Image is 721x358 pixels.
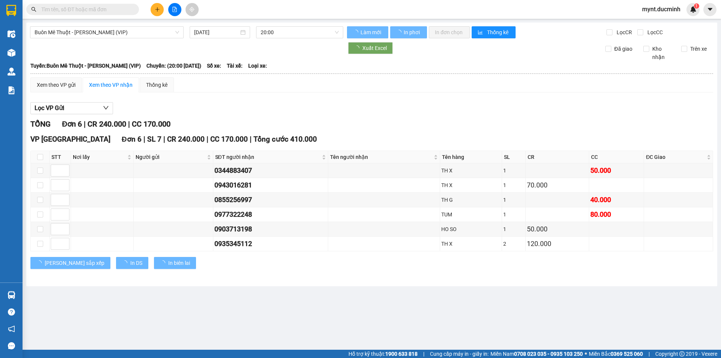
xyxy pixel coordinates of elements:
[35,103,64,113] span: Lọc VP Gửi
[186,3,199,16] button: aim
[207,135,208,144] span: |
[172,7,177,12] span: file-add
[207,62,221,70] span: Số xe:
[429,26,470,38] button: In đơn chọn
[503,240,524,248] div: 2
[214,209,327,220] div: 0977322248
[526,151,589,163] th: CR
[31,7,36,12] span: search
[8,30,15,38] img: warehouse-icon
[590,165,643,176] div: 50.000
[695,3,698,9] span: 1
[122,260,130,266] span: loading
[213,207,328,222] td: 0977322248
[390,26,427,38] button: In phơi
[404,28,421,36] span: In phơi
[330,153,433,161] span: Tên người nhận
[160,260,168,266] span: loading
[503,225,524,233] div: 1
[62,119,82,128] span: Đơn 6
[213,222,328,237] td: 0903713198
[472,26,516,38] button: bar-chartThống kê
[644,28,664,36] span: Lọc CC
[527,239,588,249] div: 120.000
[423,350,424,358] span: |
[360,28,382,36] span: Làm mới
[37,81,75,89] div: Xem theo VP gửi
[151,3,164,16] button: plus
[687,45,710,53] span: Trên xe
[649,350,650,358] span: |
[73,153,126,161] span: Nơi lấy
[30,63,141,69] b: Tuyến: Buôn Mê Thuột - [PERSON_NAME] (VIP)
[589,350,643,358] span: Miền Bắc
[354,45,362,51] span: loading
[146,81,167,89] div: Thống kê
[213,237,328,251] td: 0935345112
[441,181,501,189] div: TH X
[441,196,501,204] div: TH G
[8,49,15,57] img: warehouse-icon
[487,28,510,36] span: Thống kê
[30,257,110,269] button: [PERSON_NAME] sắp xếp
[690,6,697,13] img: icon-new-feature
[84,119,86,128] span: |
[154,257,196,269] button: In biên lai
[694,3,699,9] sup: 1
[478,30,484,36] span: bar-chart
[250,135,252,144] span: |
[590,209,643,220] div: 80.000
[679,351,685,356] span: copyright
[703,3,716,16] button: caret-down
[167,135,205,144] span: CR 240.000
[362,44,387,52] span: Xuất Excel
[36,260,45,266] span: loading
[490,350,583,358] span: Miền Nam
[347,26,388,38] button: Làm mới
[128,119,130,128] span: |
[502,151,526,163] th: SL
[89,81,133,89] div: Xem theo VP nhận
[253,135,317,144] span: Tổng cước 410.000
[8,86,15,94] img: solution-icon
[353,30,359,35] span: loading
[30,135,110,144] span: VP [GEOGRAPHIC_DATA]
[189,7,195,12] span: aim
[589,151,644,163] th: CC
[194,28,239,36] input: 14/10/2025
[214,239,327,249] div: 0935345112
[214,224,327,234] div: 0903713198
[441,166,501,175] div: TH X
[441,225,501,233] div: HO SO
[147,135,161,144] span: SL 7
[527,224,588,234] div: 50.000
[248,62,267,70] span: Loại xe:
[116,257,148,269] button: In DS
[8,308,15,316] span: question-circle
[213,163,328,178] td: 0344883407
[136,153,205,161] span: Người gửi
[611,351,643,357] strong: 0369 525 060
[503,166,524,175] div: 1
[35,27,179,38] span: Buôn Mê Thuột - Hồ Chí Minh (VIP)
[130,259,142,267] span: In DS
[503,196,524,204] div: 1
[8,342,15,349] span: message
[514,351,583,357] strong: 0708 023 035 - 0935 103 250
[41,5,130,14] input: Tìm tên, số ĐT hoặc mã đơn
[213,178,328,193] td: 0943016281
[503,210,524,219] div: 1
[214,165,327,176] div: 0344883407
[214,180,327,190] div: 0943016281
[132,119,170,128] span: CC 170.000
[503,181,524,189] div: 1
[430,350,489,358] span: Cung cấp máy in - giấy in:
[50,151,71,163] th: STT
[8,68,15,76] img: warehouse-icon
[30,102,113,114] button: Lọc VP Gửi
[585,352,587,355] span: ⚪️
[215,153,320,161] span: SĐT người nhận
[649,45,676,61] span: Kho nhận
[348,42,393,54] button: Xuất Excel
[441,210,501,219] div: TUM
